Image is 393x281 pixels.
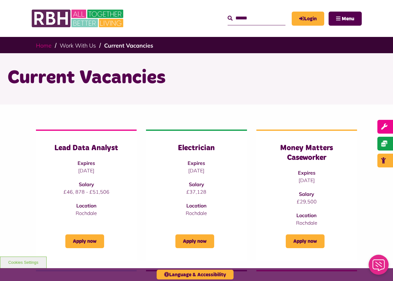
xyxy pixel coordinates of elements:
[65,234,104,248] a: Apply now
[175,234,214,248] a: Apply now
[159,188,234,196] p: £37,128
[342,16,354,21] span: Menu
[286,234,325,248] a: Apply now
[186,202,207,209] strong: Location
[48,143,124,153] h3: Lead Data Analyst
[269,219,345,227] p: Rochdale
[365,253,393,281] iframe: Netcall Web Assistant for live chat
[188,160,205,166] strong: Expires
[157,270,234,279] button: Language & Accessibility
[298,170,315,176] strong: Expires
[36,42,52,49] a: Home
[189,181,204,187] strong: Salary
[269,198,345,205] p: £29,500
[269,176,345,184] p: [DATE]
[48,188,124,196] p: £46, 878 - £51,506
[159,167,234,174] p: [DATE]
[159,209,234,217] p: Rochdale
[269,143,345,163] h3: Money Matters Caseworker
[296,212,317,218] strong: Location
[159,143,234,153] h3: Electrician
[48,167,124,174] p: [DATE]
[299,191,314,197] strong: Salary
[48,209,124,217] p: Rochdale
[60,42,96,49] a: Work With Us
[31,6,125,31] img: RBH
[78,160,95,166] strong: Expires
[292,12,324,26] a: MyRBH
[76,202,97,209] strong: Location
[104,42,153,49] a: Current Vacancies
[8,66,386,90] h1: Current Vacancies
[228,12,285,25] input: Search
[329,12,362,26] button: Navigation
[79,181,94,187] strong: Salary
